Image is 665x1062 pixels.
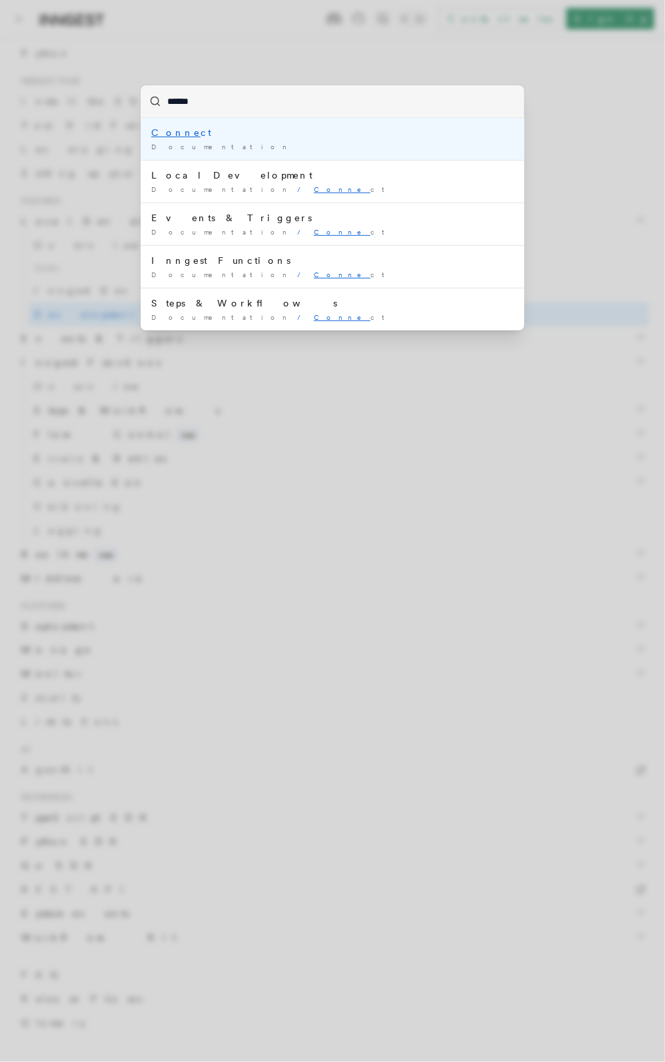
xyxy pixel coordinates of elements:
div: Steps & Workflows [151,296,514,310]
mark: Conne [314,228,370,236]
span: Documentation [151,228,292,236]
div: ct [151,126,514,139]
span: ct [314,185,393,193]
span: Documentation [151,313,292,321]
div: Local Development [151,169,514,182]
span: ct [314,270,393,278]
span: ct [314,228,393,236]
mark: Conne [314,185,370,193]
span: / [297,313,309,321]
span: / [297,228,309,236]
div: Inngest Functions [151,254,514,267]
span: Documentation [151,143,292,151]
div: Events & Triggers [151,211,514,225]
mark: Conne [151,127,201,138]
span: ct [314,313,393,321]
span: / [297,270,309,278]
span: Documentation [151,270,292,278]
mark: Conne [314,313,370,321]
mark: Conne [314,270,370,278]
span: / [297,185,309,193]
span: Documentation [151,185,292,193]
